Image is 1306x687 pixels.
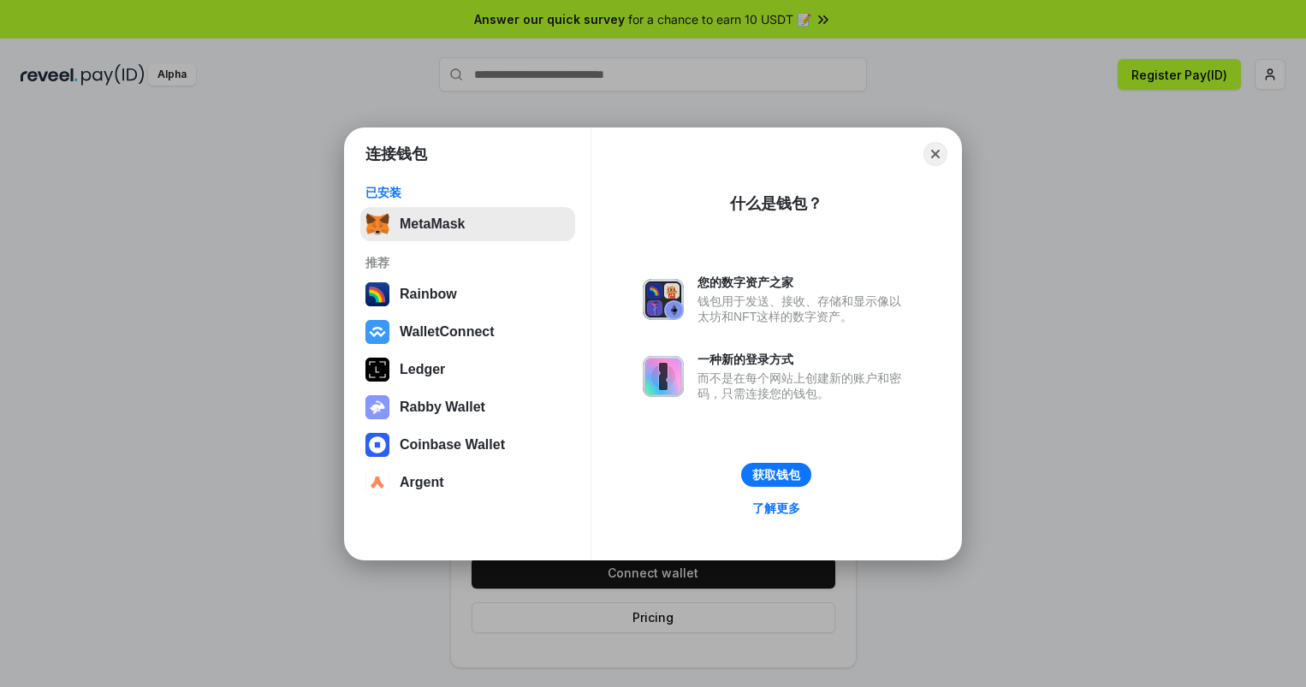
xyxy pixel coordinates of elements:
img: svg+xml,%3Csvg%20xmlns%3D%22http%3A%2F%2Fwww.w3.org%2F2000%2Fsvg%22%20fill%3D%22none%22%20viewBox... [643,279,684,320]
div: 一种新的登录方式 [698,352,910,367]
div: Ledger [400,362,445,377]
h1: 连接钱包 [365,144,427,164]
div: 推荐 [365,255,570,270]
img: svg+xml,%3Csvg%20width%3D%2228%22%20height%3D%2228%22%20viewBox%3D%220%200%2028%2028%22%20fill%3D... [365,320,389,344]
div: 您的数字资产之家 [698,275,910,290]
div: WalletConnect [400,324,495,340]
button: Coinbase Wallet [360,428,575,462]
button: Rainbow [360,277,575,311]
img: svg+xml,%3Csvg%20xmlns%3D%22http%3A%2F%2Fwww.w3.org%2F2000%2Fsvg%22%20width%3D%2228%22%20height%3... [365,358,389,382]
img: svg+xml,%3Csvg%20xmlns%3D%22http%3A%2F%2Fwww.w3.org%2F2000%2Fsvg%22%20fill%3D%22none%22%20viewBox... [365,395,389,419]
div: 了解更多 [752,500,800,516]
div: Rainbow [400,287,457,302]
button: Close [923,142,947,166]
div: Coinbase Wallet [400,437,505,453]
div: Rabby Wallet [400,400,485,415]
div: 而不是在每个网站上创建新的账户和密码，只需连接您的钱包。 [698,370,910,401]
button: 获取钱包 [741,463,811,487]
div: MetaMask [400,216,465,232]
a: 了解更多 [742,497,810,519]
button: Ledger [360,352,575,387]
img: svg+xml,%3Csvg%20xmlns%3D%22http%3A%2F%2Fwww.w3.org%2F2000%2Fsvg%22%20fill%3D%22none%22%20viewBox... [643,356,684,397]
button: Argent [360,465,575,500]
button: WalletConnect [360,315,575,349]
img: svg+xml,%3Csvg%20fill%3D%22none%22%20height%3D%2233%22%20viewBox%3D%220%200%2035%2033%22%20width%... [365,212,389,236]
div: 钱包用于发送、接收、存储和显示像以太坊和NFT这样的数字资产。 [698,293,910,324]
div: Argent [400,475,444,490]
div: 什么是钱包？ [730,193,822,214]
div: 已安装 [365,185,570,200]
button: MetaMask [360,207,575,241]
img: svg+xml,%3Csvg%20width%3D%2228%22%20height%3D%2228%22%20viewBox%3D%220%200%2028%2028%22%20fill%3D... [365,433,389,457]
img: svg+xml,%3Csvg%20width%3D%22120%22%20height%3D%22120%22%20viewBox%3D%220%200%20120%20120%22%20fil... [365,282,389,306]
button: Rabby Wallet [360,390,575,424]
img: svg+xml,%3Csvg%20width%3D%2228%22%20height%3D%2228%22%20viewBox%3D%220%200%2028%2028%22%20fill%3D... [365,471,389,495]
div: 获取钱包 [752,467,800,483]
